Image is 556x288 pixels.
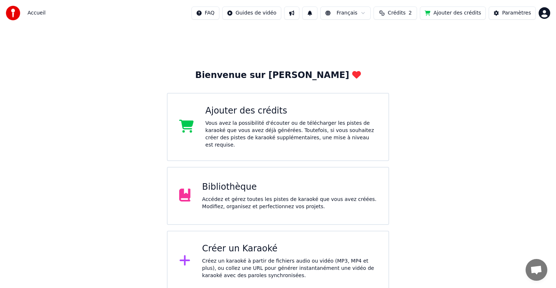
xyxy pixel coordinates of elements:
[420,7,486,20] button: Ajouter des crédits
[202,258,377,279] div: Créez un karaoké à partir de fichiers audio ou vidéo (MP3, MP4 et plus), ou collez une URL pour g...
[195,70,361,81] div: Bienvenue sur [PERSON_NAME]
[202,243,377,255] div: Créer un Karaoké
[502,9,531,17] div: Paramètres
[191,7,219,20] button: FAQ
[409,9,412,17] span: 2
[205,105,377,117] div: Ajouter des crédits
[202,196,377,210] div: Accédez et gérez toutes les pistes de karaoké que vous avez créées. Modifiez, organisez et perfec...
[6,6,20,20] img: youka
[489,7,536,20] button: Paramètres
[205,120,377,149] div: Vous avez la possibilité d'écouter ou de télécharger les pistes de karaoké que vous avez déjà gén...
[28,9,46,17] nav: breadcrumb
[374,7,417,20] button: Crédits2
[526,259,547,281] a: Ouvrir le chat
[222,7,281,20] button: Guides de vidéo
[388,9,405,17] span: Crédits
[28,9,46,17] span: Accueil
[202,181,377,193] div: Bibliothèque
